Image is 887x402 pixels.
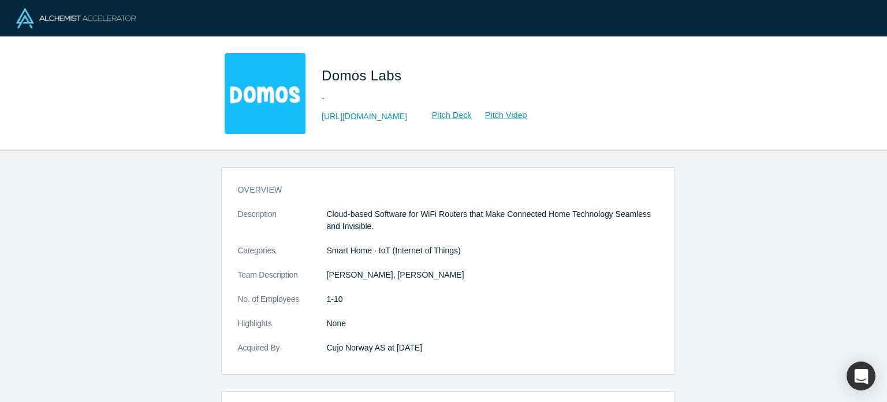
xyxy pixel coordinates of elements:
a: Pitch Video [472,109,528,122]
dt: Categories [238,245,327,269]
dt: Highlights [238,318,327,342]
p: None [327,318,658,330]
span: Smart Home · IoT (Internet of Things) [327,246,461,255]
a: Pitch Deck [419,109,472,122]
dt: No. of Employees [238,293,327,318]
img: Alchemist Logo [16,8,136,28]
dt: Description [238,208,327,245]
a: [URL][DOMAIN_NAME] [322,110,407,123]
img: Domos Labs's Logo [225,53,305,134]
p: [PERSON_NAME], [PERSON_NAME] [327,269,658,281]
div: - [322,92,645,104]
dd: Cujo Norway AS at [DATE] [327,342,658,354]
span: Domos Labs [322,68,405,83]
dt: Acquired By [238,342,327,366]
p: Cloud-based Software for WiFi Routers that Make Connected Home Technology Seamless and Invisible. [327,208,658,233]
dd: 1-10 [327,293,658,305]
h3: overview [238,184,642,196]
dt: Team Description [238,269,327,293]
